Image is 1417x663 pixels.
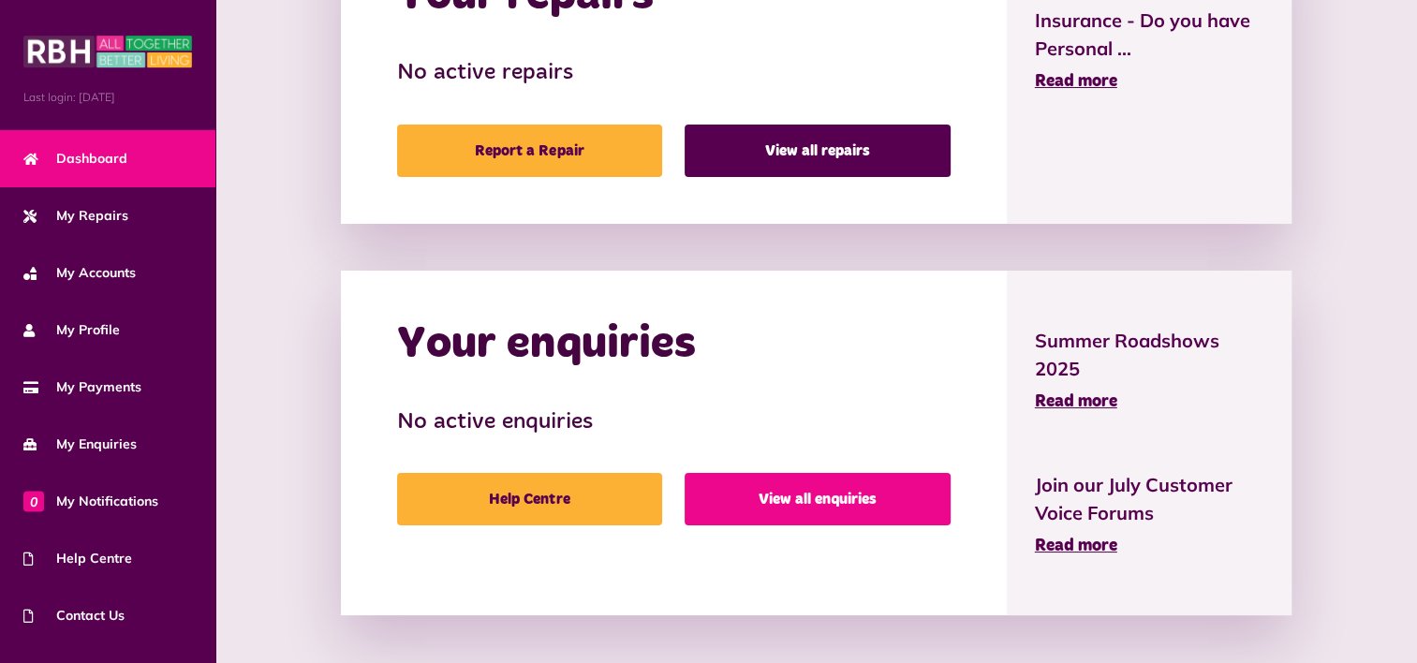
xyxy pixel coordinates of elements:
[685,125,951,177] a: View all repairs
[23,206,128,226] span: My Repairs
[23,320,120,340] span: My Profile
[1035,538,1117,554] span: Read more
[1035,393,1117,410] span: Read more
[23,33,192,70] img: MyRBH
[23,491,44,511] span: 0
[397,473,663,525] a: Help Centre
[23,89,192,106] span: Last login: [DATE]
[23,263,136,283] span: My Accounts
[1035,327,1264,383] span: Summer Roadshows 2025
[23,606,125,626] span: Contact Us
[1035,471,1264,527] span: Join our July Customer Voice Forums
[23,377,141,397] span: My Payments
[397,125,663,177] a: Report a Repair
[23,149,127,169] span: Dashboard
[1035,471,1264,559] a: Join our July Customer Voice Forums Read more
[1035,73,1117,90] span: Read more
[1035,327,1264,415] a: Summer Roadshows 2025 Read more
[685,473,951,525] a: View all enquiries
[23,492,158,511] span: My Notifications
[23,549,132,568] span: Help Centre
[397,60,951,87] h3: No active repairs
[397,317,696,372] h2: Your enquiries
[23,435,137,454] span: My Enquiries
[397,409,951,436] h3: No active enquiries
